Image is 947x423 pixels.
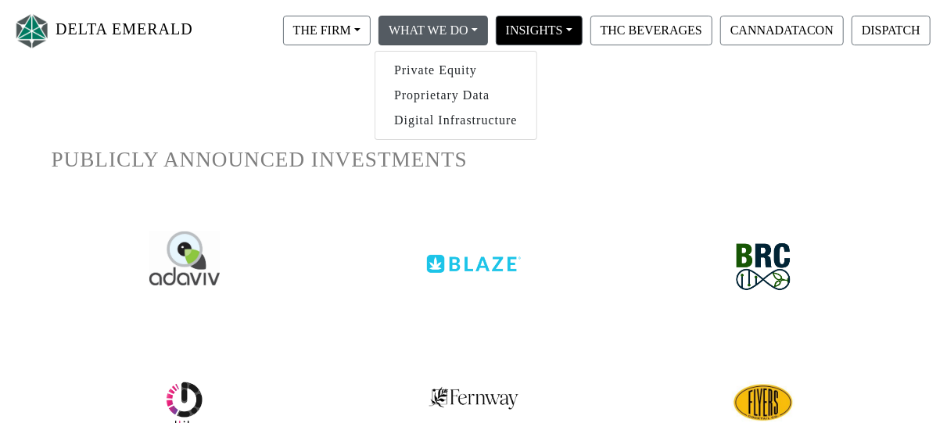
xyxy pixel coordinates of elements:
[283,16,371,45] button: THE FIRM
[13,10,52,52] img: Logo
[13,6,193,56] a: DELTA EMERALD
[378,16,488,45] button: WHAT WE DO
[852,16,931,45] button: DISPATCH
[149,231,220,285] img: adaviv
[724,231,802,303] img: brc
[716,23,848,36] a: CANNADATACON
[427,231,521,273] img: blaze
[375,108,536,133] a: Digital Infrastructure
[52,147,896,173] h1: PUBLICLY ANNOUNCED INVESTMENTS
[429,371,519,410] img: fernway
[496,16,583,45] button: INSIGHTS
[720,16,844,45] button: CANNADATACON
[375,51,537,140] div: THE FIRM
[375,58,536,83] a: Private Equity
[590,16,712,45] button: THC BEVERAGES
[375,83,536,108] a: Proprietary Data
[848,23,934,36] a: DISPATCH
[586,23,716,36] a: THC BEVERAGES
